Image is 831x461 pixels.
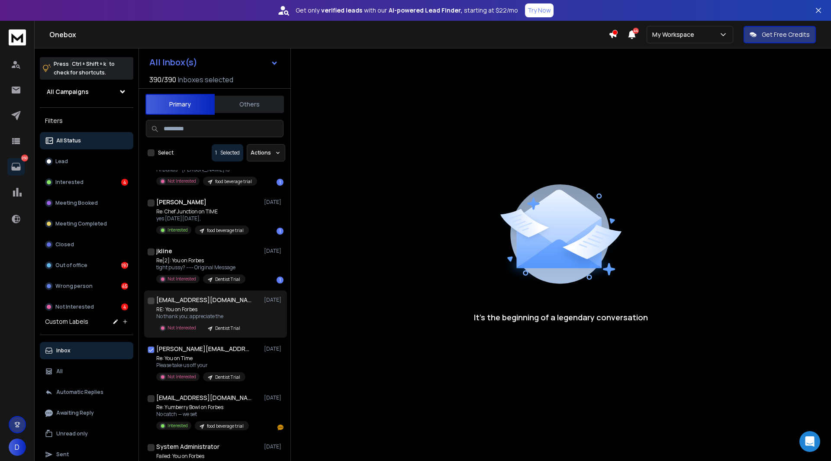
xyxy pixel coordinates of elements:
h1: [EMAIL_ADDRESS][DOMAIN_NAME] [156,296,251,304]
div: 1 [277,228,283,235]
button: Awaiting Reply [40,404,133,422]
div: 4 [121,179,128,186]
p: No catch — we set [156,411,249,418]
span: 44 [633,28,639,34]
div: 1 [277,179,283,186]
p: Dentist Trial [215,276,240,283]
p: Try Now [528,6,551,15]
button: Lead [40,153,133,170]
p: Sent [56,451,69,458]
h1: Onebox [49,29,609,40]
strong: verified leads [321,6,362,15]
p: My Workspace [652,30,698,39]
p: Re: Yumberry Bowl on Forbes [156,404,249,411]
button: Out of office197 [40,257,133,274]
button: Get Free Credits [744,26,816,43]
button: Primary [145,94,215,115]
p: yes [DATE][DATE], [156,215,249,222]
p: Awaiting Reply [56,409,94,416]
img: logo [9,29,26,45]
p: [DATE] [264,297,283,303]
button: D [9,438,26,456]
button: Closed [40,236,133,253]
button: Actions [247,144,285,161]
h1: [EMAIL_ADDRESS][DOMAIN_NAME] [156,393,251,402]
div: 4 [121,303,128,310]
p: Interested [167,227,188,233]
p: [DATE] [264,248,283,255]
p: Actions [251,149,271,156]
span: 1 [215,149,217,156]
p: Out of office [55,262,87,269]
button: Inbox [40,342,133,359]
p: Meeting Completed [55,220,107,227]
strong: AI-powered Lead Finder, [389,6,462,15]
div: Open Intercom Messenger [799,431,820,452]
p: Unread only [56,430,88,437]
p: Not Interested [167,178,196,184]
button: Not Interested4 [40,298,133,316]
h1: [PERSON_NAME][EMAIL_ADDRESS][DOMAIN_NAME] [156,345,251,353]
p: [DATE] [264,345,283,352]
span: 390 / 390 [149,74,176,85]
p: Re[2]: You on Forbes [156,257,245,264]
p: Not Interested [167,374,196,380]
button: Others [215,95,284,114]
button: Meeting Booked [40,194,133,212]
button: Interested4 [40,174,133,191]
p: No thank you; appreciate the [156,313,245,320]
p: tight pussy? ----- Original Message [156,264,245,271]
h3: Custom Labels [45,317,88,326]
p: Please take us off your [156,362,245,369]
h1: All Inbox(s) [149,58,197,67]
p: food beverage trial [207,423,244,429]
p: [DATE] [264,394,283,401]
p: food beverage trial [207,227,244,234]
h1: [PERSON_NAME] [156,198,206,206]
span: Ctrl + Shift + k [71,59,107,69]
p: Press to check for shortcuts. [54,60,115,77]
button: Unread only [40,425,133,442]
p: [DATE] [264,199,283,206]
label: Select [158,149,174,156]
button: All Inbox(s) [142,54,285,71]
h1: System Administrator [156,442,219,451]
p: [DATE] [264,443,283,450]
button: All Campaigns [40,83,133,100]
p: Dentist Trial [215,325,240,332]
p: Wrong person [55,283,93,290]
p: food beverage trial [215,178,252,185]
p: All [56,368,63,375]
button: Wrong person45 [40,277,133,295]
p: Re: You on Time [156,355,245,362]
p: Get only with our starting at $22/mo [296,6,518,15]
p: Not Interested [55,303,94,310]
p: Closed [55,241,74,248]
p: Get Free Credits [762,30,810,39]
h1: All Campaigns [47,87,89,96]
div: 45 [121,283,128,290]
button: Automatic Replies [40,384,133,401]
p: Interested [55,179,84,186]
button: Try Now [525,3,554,17]
p: Not Interested [167,276,196,282]
div: 197 [121,262,128,269]
button: All Status [40,132,133,149]
p: It’s the beginning of a legendary conversation [474,311,648,323]
button: All [40,363,133,380]
p: Selected [220,149,240,156]
button: Meeting Completed [40,215,133,232]
p: Meeting Booked [55,200,98,206]
h3: Inboxes selected [178,74,233,85]
p: Inbox [56,347,71,354]
p: All Status [56,137,81,144]
p: Not Interested [167,325,196,331]
h3: Filters [40,115,133,127]
p: Automatic Replies [56,389,103,396]
p: Re: Chef Junction on TIME [156,208,249,215]
p: Failed: You on Forbes [156,453,244,460]
p: Dentist Trial [215,374,240,380]
h1: jkline [156,247,172,255]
